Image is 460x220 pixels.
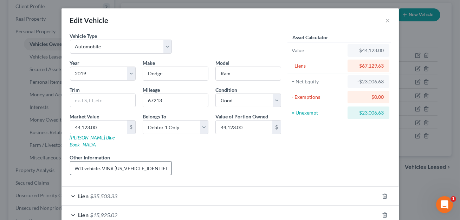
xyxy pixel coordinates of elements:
div: = Unexempt [292,109,345,116]
input: ex. LS, LT, etc [70,94,135,107]
div: - Exemptions [292,94,345,101]
label: Asset Calculator [292,34,328,41]
span: Make [143,60,155,66]
iframe: Intercom live chat [436,196,453,213]
label: Condition [215,86,237,94]
div: - Liens [292,62,345,69]
span: $15,925.02 [90,212,118,218]
input: (optional) [70,161,172,175]
div: Value [292,47,345,54]
input: ex. Nissan [143,67,208,80]
label: Model [215,59,229,67]
div: Edit Vehicle [70,15,109,25]
label: Market Value [70,113,99,120]
input: 0.00 [216,121,272,134]
button: × [386,16,390,25]
span: 1 [451,196,456,202]
input: -- [143,94,208,107]
label: Trim [70,86,80,94]
div: $ [127,121,135,134]
a: [PERSON_NAME] Blue Book [70,135,115,147]
label: Value of Portion Owned [215,113,268,120]
input: 0.00 [70,121,127,134]
div: -$23,006.63 [353,78,384,85]
label: Vehicle Type [70,32,97,40]
div: $67,129.63 [353,62,384,69]
label: Mileage [143,86,160,94]
label: Year [70,59,80,67]
div: $0.00 [353,94,384,101]
input: ex. Altima [216,67,281,80]
div: -$23,006.63 [353,109,384,116]
div: $ [272,121,281,134]
a: NADA [83,142,96,147]
label: Other Information [70,154,110,161]
span: Lien [78,193,89,199]
span: Belongs To [143,114,166,119]
span: Lien [78,212,89,218]
div: = Net Equity [292,78,345,85]
span: $35,503.33 [90,193,118,199]
div: $44,123.00 [353,47,384,54]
